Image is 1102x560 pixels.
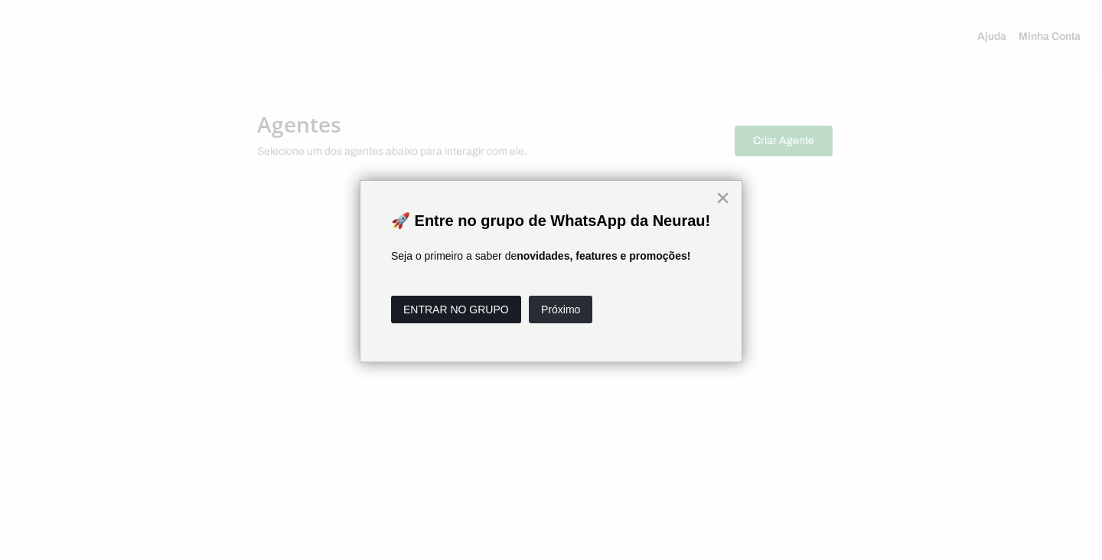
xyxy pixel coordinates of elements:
button: Próximo [529,296,592,323]
button: Close [716,185,730,210]
span: Seja o primeiro a saber de [391,250,517,262]
strong: novidades, features e promoções! [517,250,690,262]
button: ENTRAR NO GRUPO [391,296,521,323]
p: 🚀 Entre no grupo de WhatsApp da Neurau! [391,211,711,230]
